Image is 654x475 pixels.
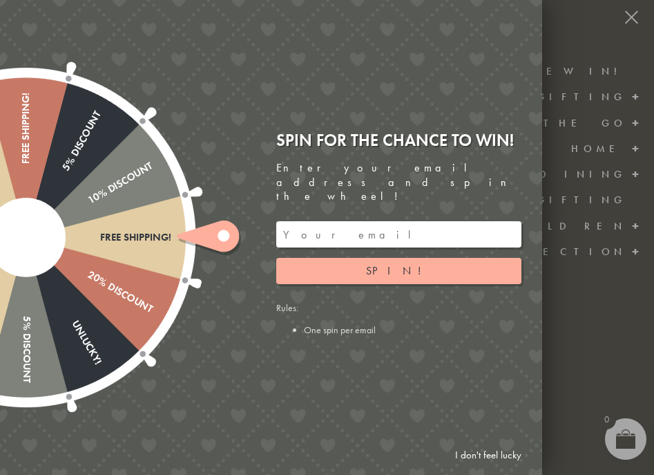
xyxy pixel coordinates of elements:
[276,129,521,151] div: Spin for the chance to win!
[366,263,432,278] span: Spin!
[448,443,528,468] a: I don't feel lucky
[276,221,521,248] input: Your email
[26,232,171,243] div: Free shipping!
[276,301,521,336] div: Rules:
[20,238,32,383] div: 5% Discount
[276,258,521,284] button: Spin!
[304,324,521,336] li: One spin per email
[23,232,154,315] div: 20% Discount
[21,109,104,240] div: 5% Discount
[20,93,32,238] div: Free shipping!
[276,161,521,204] div: Enter your email address and spin the wheel!
[23,160,154,243] div: 10% Discount
[21,234,104,366] div: Unlucky!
